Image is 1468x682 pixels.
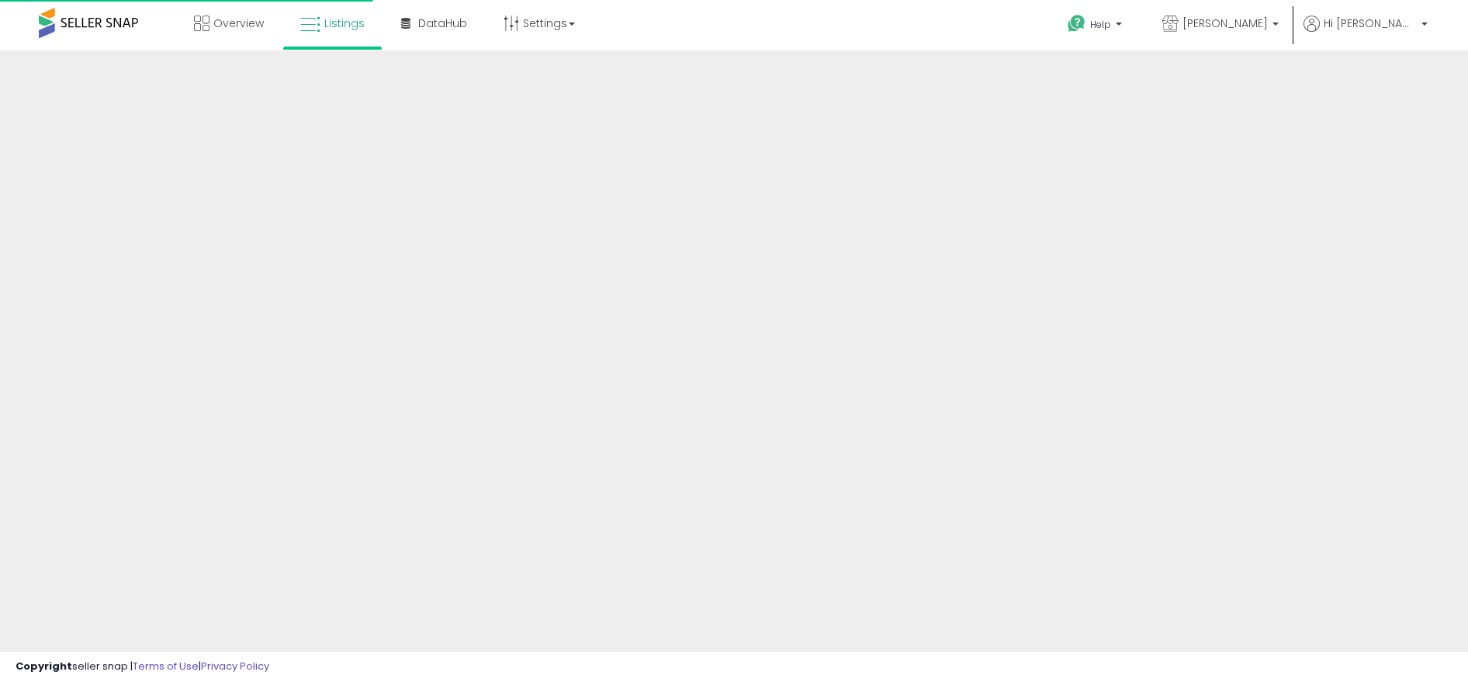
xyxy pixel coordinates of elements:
a: Terms of Use [133,659,199,673]
span: [PERSON_NAME] [1182,16,1268,31]
a: Privacy Policy [201,659,269,673]
div: seller snap | | [16,659,269,674]
span: Listings [324,16,365,31]
a: Help [1055,2,1137,50]
span: Help [1090,18,1111,31]
a: Hi [PERSON_NAME] [1304,16,1428,50]
span: DataHub [418,16,467,31]
i: Get Help [1067,14,1086,33]
span: Hi [PERSON_NAME] [1324,16,1417,31]
span: Overview [213,16,264,31]
strong: Copyright [16,659,72,673]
